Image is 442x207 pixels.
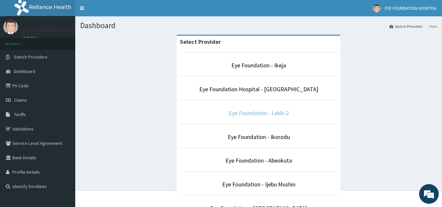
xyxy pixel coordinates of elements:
span: Switch Providers [14,54,47,60]
span: Claims [14,97,27,103]
a: Eye Foundation - Lekki 2 [229,109,289,117]
span: EYE FOUNDATION HOSPITAL [385,5,437,11]
img: User Image [3,20,18,34]
h1: Dashboard [80,21,437,30]
a: Eye Foundation - Abeokuta [225,157,292,164]
a: Eye Foundation - Ikeja [231,61,286,69]
a: Eye Foundation - Ijebu Mushin [222,181,295,188]
a: Online [23,36,39,40]
p: EYE FOUNDATION HOSPITAL [23,26,94,32]
img: User Image [373,4,381,12]
a: Switch Providers [389,24,422,29]
a: Eye Foundation - Ikorodu [228,133,290,141]
strong: Select Provider [180,38,221,45]
span: Dashboard [14,68,35,74]
li: Here [423,24,437,29]
span: Tariffs [14,112,26,117]
a: Eye Foundation Hospital - [GEOGRAPHIC_DATA] [199,85,318,93]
